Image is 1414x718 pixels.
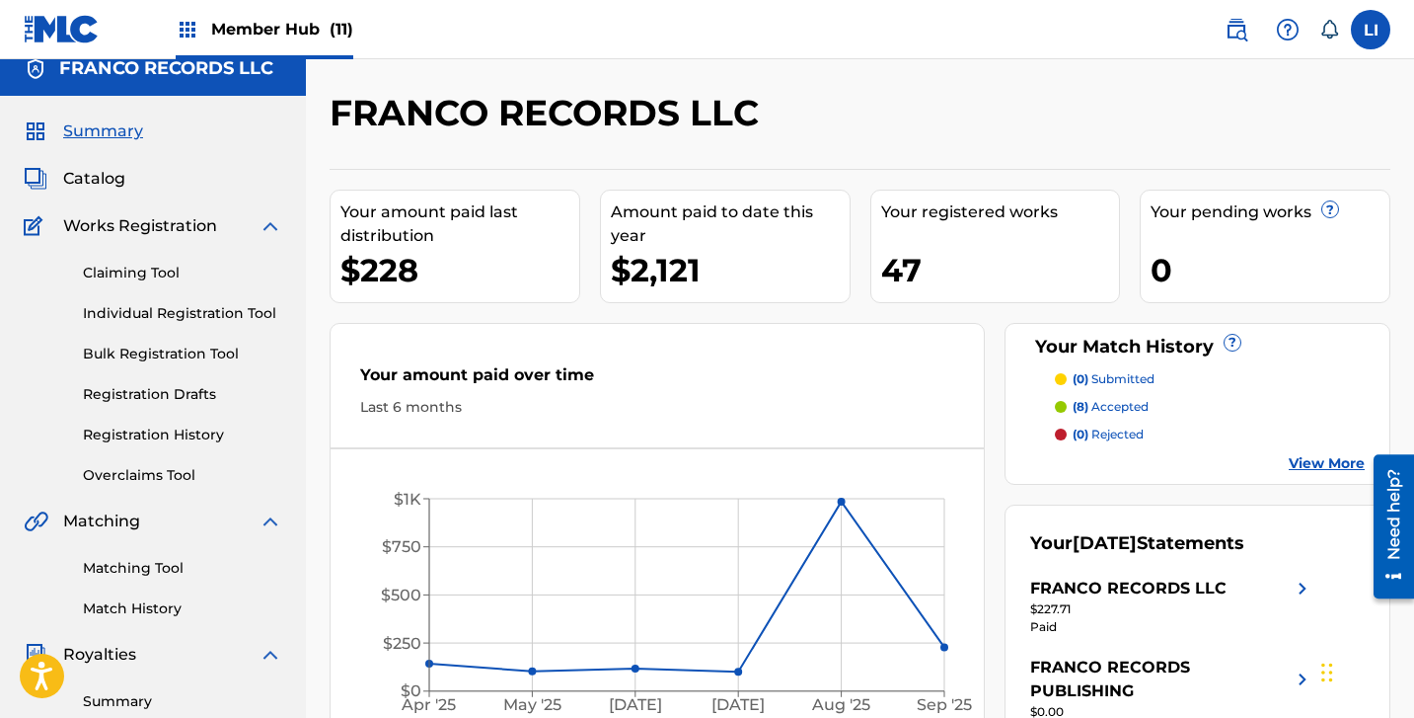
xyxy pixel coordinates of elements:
tspan: $0 [401,681,421,700]
div: $2,121 [611,248,850,292]
img: Royalties [24,643,47,667]
iframe: Resource Center [1359,446,1414,605]
a: (0) submitted [1055,370,1365,388]
tspan: Apr '25 [402,695,457,714]
img: MLC Logo [24,15,100,43]
span: Matching [63,510,140,533]
a: Summary [83,691,282,712]
div: Drag [1321,643,1333,702]
a: Individual Registration Tool [83,303,282,324]
div: Last 6 months [360,397,954,418]
h2: FRANCO RECORDS LLC [330,91,769,135]
tspan: [DATE] [609,695,662,714]
tspan: Sep '25 [917,695,972,714]
span: ? [1322,201,1338,217]
h5: FRANCO RECORDS LLC [59,57,273,80]
img: search [1225,18,1248,41]
span: ? [1225,335,1240,351]
div: FRANCO RECORDS PUBLISHING [1030,656,1291,703]
a: Public Search [1217,10,1256,49]
tspan: $750 [382,537,421,556]
div: Paid [1030,618,1314,636]
div: Your registered works [881,200,1120,224]
a: Claiming Tool [83,263,282,283]
img: Summary [24,120,47,143]
p: rejected [1073,426,1144,443]
div: Amount paid to date this year [611,200,850,248]
a: Bulk Registration Tool [83,344,282,364]
tspan: $500 [381,586,421,604]
tspan: [DATE] [711,695,765,714]
div: Your Statements [1030,530,1244,557]
div: Your amount paid over time [360,363,954,397]
div: $228 [340,248,579,292]
img: Top Rightsholders [176,18,199,41]
a: Overclaims Tool [83,465,282,486]
a: Registration Drafts [83,384,282,405]
div: $227.71 [1030,600,1314,618]
a: (0) rejected [1055,426,1365,443]
a: Registration History [83,425,282,445]
span: (11) [330,20,353,39]
img: expand [259,510,282,533]
span: Royalties [63,643,136,667]
div: Notifications [1319,20,1339,40]
img: right chevron icon [1291,577,1314,600]
img: Works Registration [24,214,49,238]
a: Matching Tool [83,558,282,579]
div: User Menu [1351,10,1390,49]
a: View More [1289,453,1365,474]
span: (8) [1073,399,1088,414]
tspan: $250 [383,634,421,653]
span: Member Hub [211,18,353,40]
a: CatalogCatalog [24,167,125,191]
tspan: $1K [394,490,421,509]
span: Summary [63,120,143,143]
img: Matching [24,510,48,533]
a: (8) accepted [1055,398,1365,416]
img: expand [259,643,282,667]
a: SummarySummary [24,120,143,143]
tspan: May '25 [503,695,561,714]
span: (0) [1073,427,1088,441]
img: right chevron icon [1291,656,1314,703]
span: Catalog [63,167,125,191]
div: Your amount paid last distribution [340,200,579,248]
iframe: Chat Widget [1315,623,1414,718]
div: 0 [1151,248,1389,292]
div: Your pending works [1151,200,1389,224]
div: 47 [881,248,1120,292]
a: Match History [83,598,282,619]
span: (0) [1073,371,1088,386]
tspan: Aug '25 [811,695,870,714]
a: FRANCO RECORDS LLCright chevron icon$227.71Paid [1030,577,1314,636]
img: expand [259,214,282,238]
div: FRANCO RECORDS LLC [1030,577,1227,600]
span: [DATE] [1073,532,1137,554]
div: Your Match History [1030,334,1365,360]
img: help [1276,18,1300,41]
p: accepted [1073,398,1149,416]
img: Accounts [24,57,47,81]
span: Works Registration [63,214,217,238]
div: Help [1268,10,1307,49]
img: Catalog [24,167,47,191]
p: submitted [1073,370,1154,388]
